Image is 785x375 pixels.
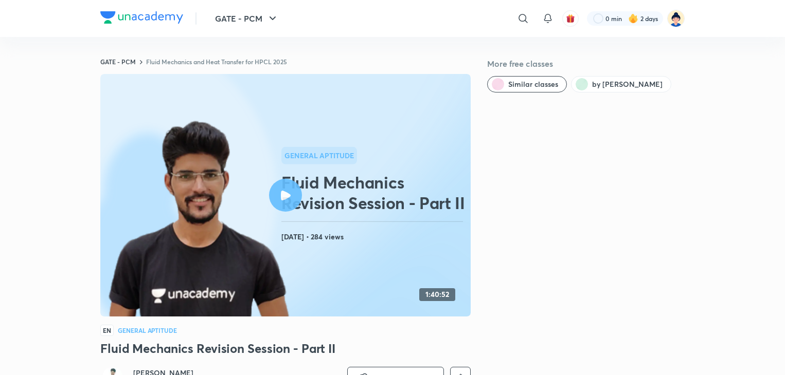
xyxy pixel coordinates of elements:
h5: More free classes [487,58,685,70]
a: Company Logo [100,11,183,26]
h3: Fluid Mechanics Revision Session - Part II [100,340,471,357]
img: Mohit [667,10,685,27]
h2: Fluid Mechanics Revision Session - Part II [281,172,467,213]
h4: 1:40:52 [425,290,449,299]
span: EN [100,325,114,336]
a: GATE - PCM [100,58,136,66]
button: GATE - PCM [209,8,285,29]
button: by Devendra Poonia [571,76,671,92]
button: avatar [562,10,579,27]
img: avatar [566,14,575,23]
span: Similar classes [508,79,558,89]
span: by Devendra Poonia [592,79,663,89]
h4: [DATE] • 284 views [281,230,467,243]
img: streak [628,13,638,24]
a: Fluid Mechanics and Heat Transfer for HPCL 2025 [146,58,287,66]
button: Similar classes [487,76,567,92]
img: Company Logo [100,11,183,24]
h4: General Aptitude [118,327,177,333]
